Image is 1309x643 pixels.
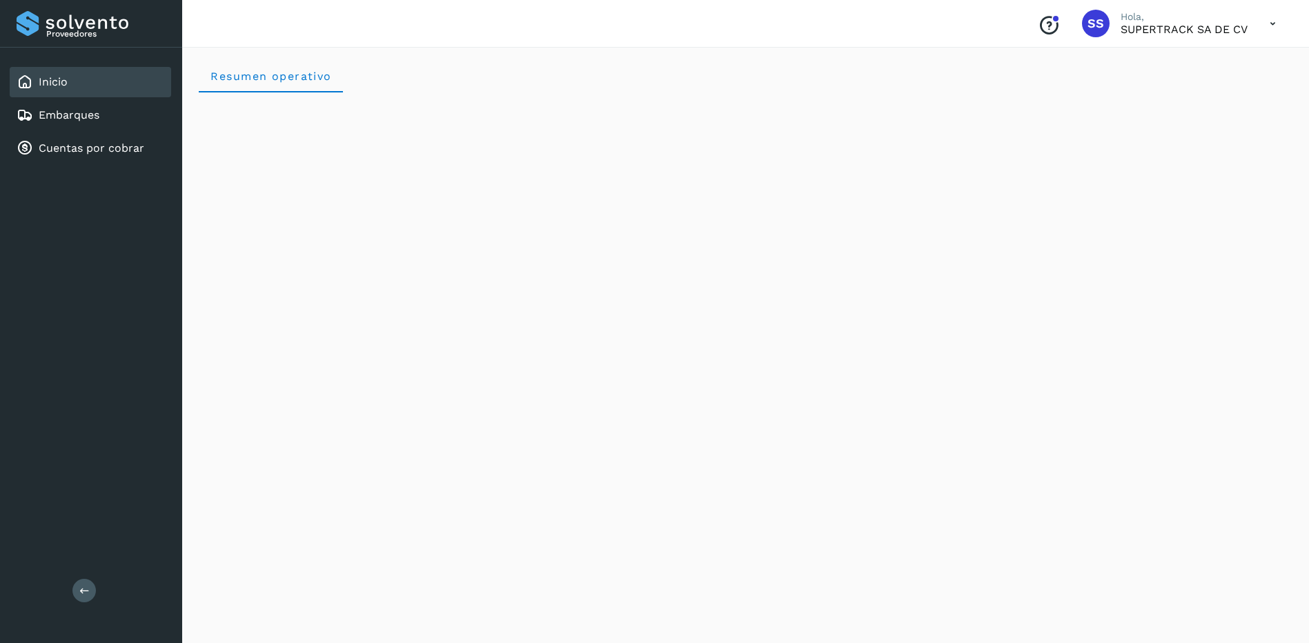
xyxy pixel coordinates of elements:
div: Cuentas por cobrar [10,133,171,164]
p: Proveedores [46,29,166,39]
a: Cuentas por cobrar [39,141,144,155]
a: Embarques [39,108,99,121]
div: Inicio [10,67,171,97]
p: SUPERTRACK SA DE CV [1121,23,1248,36]
p: Hola, [1121,11,1248,23]
div: Embarques [10,100,171,130]
a: Inicio [39,75,68,88]
span: Resumen operativo [210,70,332,83]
